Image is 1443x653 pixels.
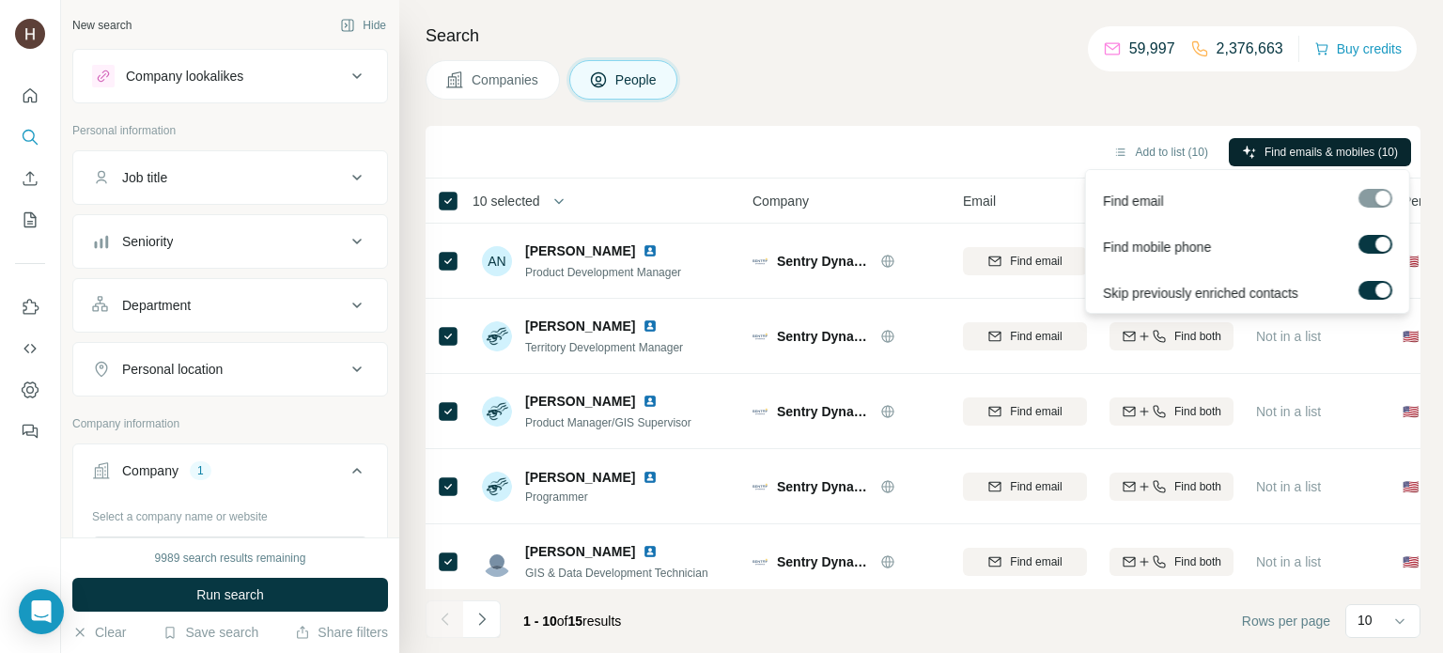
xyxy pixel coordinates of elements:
img: LinkedIn logo [643,394,658,409]
span: Sentry Dynamics [777,327,871,346]
button: Navigate to next page [463,600,501,638]
button: Find email [963,473,1087,501]
span: Find both [1174,403,1221,420]
div: Seniority [122,232,173,251]
span: Find emails & mobiles (10) [1265,144,1398,161]
button: Share filters [295,623,388,642]
button: Quick start [15,79,45,113]
span: Find email [1102,192,1163,210]
p: Company information [72,415,388,432]
span: 15 [568,614,583,629]
span: 10 selected [473,192,540,210]
button: My lists [15,203,45,237]
div: 9989 search results remaining [155,550,306,567]
span: 🇺🇸 [1403,327,1419,346]
img: Avatar [15,19,45,49]
p: 59,997 [1129,38,1175,60]
span: Find both [1174,328,1221,345]
img: LinkedIn logo [643,243,658,258]
button: Buy credits [1314,36,1402,62]
p: Personal information [72,122,388,139]
img: Logo of Sentry Dynamics [753,254,768,269]
span: Product Manager/GIS Supervisor [525,416,691,429]
img: Avatar [482,321,512,351]
span: 🇺🇸 [1403,252,1419,271]
button: Job title [73,155,387,200]
h4: Search [426,23,1420,49]
button: Company1 [73,448,387,501]
div: AN [482,246,512,276]
span: 🇺🇸 [1403,477,1419,496]
button: Save search [163,623,258,642]
span: [PERSON_NAME] [525,542,635,561]
div: Personal location [122,360,223,379]
button: Seniority [73,219,387,264]
button: Enrich CSV [15,162,45,195]
button: Add to list (10) [1100,138,1221,166]
img: LinkedIn logo [643,544,658,559]
img: LinkedIn logo [643,470,658,485]
div: 1 [190,462,211,479]
span: Find email [1010,403,1062,420]
img: LinkedIn logo [643,319,658,334]
button: Find email [963,322,1087,350]
button: Find both [1109,548,1234,576]
button: Feedback [15,414,45,448]
span: Product Development Manager [525,266,681,279]
span: Sentry Dynamics [777,402,871,421]
span: Find email [1010,478,1062,495]
span: Skip previously enriched contacts [1102,284,1297,303]
span: Not in a list [1256,554,1321,569]
div: Department [122,296,191,315]
div: New search [72,17,132,34]
button: Find both [1109,473,1234,501]
img: Logo of Sentry Dynamics [753,404,768,419]
span: Find email [1010,253,1062,270]
button: Find emails & mobiles (10) [1229,138,1411,166]
span: Territory Development Manager [525,341,683,354]
button: Company lookalikes [73,54,387,99]
span: Find both [1174,553,1221,570]
button: Clear [72,623,126,642]
button: Use Surfe API [15,332,45,365]
div: Job title [122,168,167,187]
img: Logo of Sentry Dynamics [753,329,768,344]
button: Dashboard [15,373,45,407]
span: 1 - 10 [523,614,557,629]
button: Find email [963,397,1087,426]
button: Personal location [73,347,387,392]
span: Sentry Dynamics [777,252,871,271]
span: Rows per page [1242,612,1330,630]
span: [PERSON_NAME] [525,241,635,260]
span: of [557,614,568,629]
span: [PERSON_NAME] [525,317,635,335]
div: Select a company name or website [92,501,368,525]
span: Sentry Dynamics [777,477,871,496]
span: Not in a list [1256,479,1321,494]
button: Department [73,283,387,328]
div: Company [122,461,178,480]
div: Company lookalikes [126,67,243,86]
span: Find email [1010,328,1062,345]
button: Find both [1109,322,1234,350]
span: People [615,70,659,89]
span: [PERSON_NAME] [525,468,635,487]
img: Avatar [482,472,512,502]
button: Hide [327,11,399,39]
div: Open Intercom Messenger [19,589,64,634]
span: Run search [196,585,264,604]
span: Programmer [525,489,665,505]
span: Find email [1010,553,1062,570]
span: 🇺🇸 [1403,552,1419,571]
span: Find mobile phone [1102,238,1210,257]
button: Run search [72,578,388,612]
span: Companies [472,70,540,89]
span: Find both [1174,478,1221,495]
img: Avatar [482,396,512,427]
span: Not in a list [1256,404,1321,419]
button: Find email [963,548,1087,576]
button: Search [15,120,45,154]
button: Find email [963,247,1087,275]
img: Avatar [482,547,512,577]
span: [PERSON_NAME] [525,392,635,411]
